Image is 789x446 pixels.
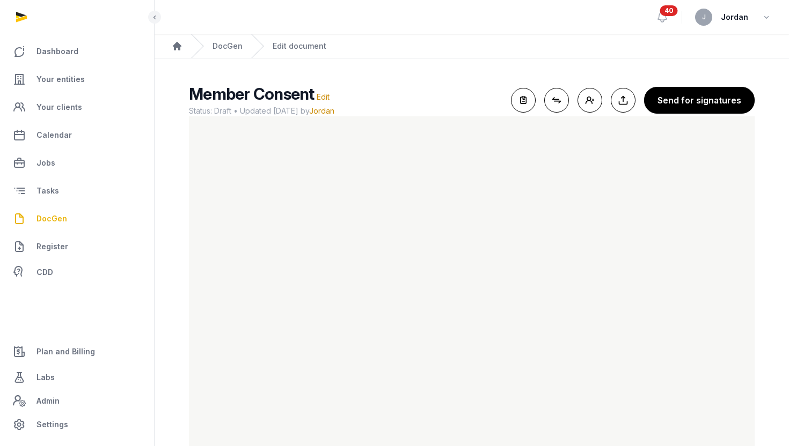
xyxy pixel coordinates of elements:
[317,92,330,101] span: Edit
[9,390,145,412] a: Admin
[721,11,748,24] span: Jordan
[36,184,59,197] span: Tasks
[9,39,145,64] a: Dashboard
[213,41,243,51] a: DocGen
[36,345,95,358] span: Plan and Billing
[9,365,145,390] a: Labs
[9,262,145,283] a: CDD
[9,122,145,148] a: Calendar
[9,178,145,204] a: Tasks
[189,84,315,103] span: Member Consent
[36,45,78,58] span: Dashboard
[36,129,72,142] span: Calendar
[36,266,53,279] span: CDD
[9,94,145,120] a: Your clients
[189,106,502,116] span: Status: Draft • Updated [DATE] by
[36,157,55,169] span: Jobs
[36,395,60,407] span: Admin
[9,66,145,92] a: Your entities
[644,87,755,114] button: Send for signatures
[702,14,706,20] span: J
[9,234,145,259] a: Register
[36,418,68,431] span: Settings
[36,212,67,225] span: DocGen
[36,240,68,253] span: Register
[9,412,145,437] a: Settings
[155,34,789,58] nav: Breadcrumb
[273,41,326,51] div: Edit document
[36,371,55,384] span: Labs
[9,150,145,176] a: Jobs
[695,9,712,26] button: J
[9,206,145,232] a: DocGen
[660,5,678,16] span: 40
[309,106,334,115] span: Jordan
[9,339,145,365] a: Plan and Billing
[36,73,85,86] span: Your entities
[36,101,82,114] span: Your clients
